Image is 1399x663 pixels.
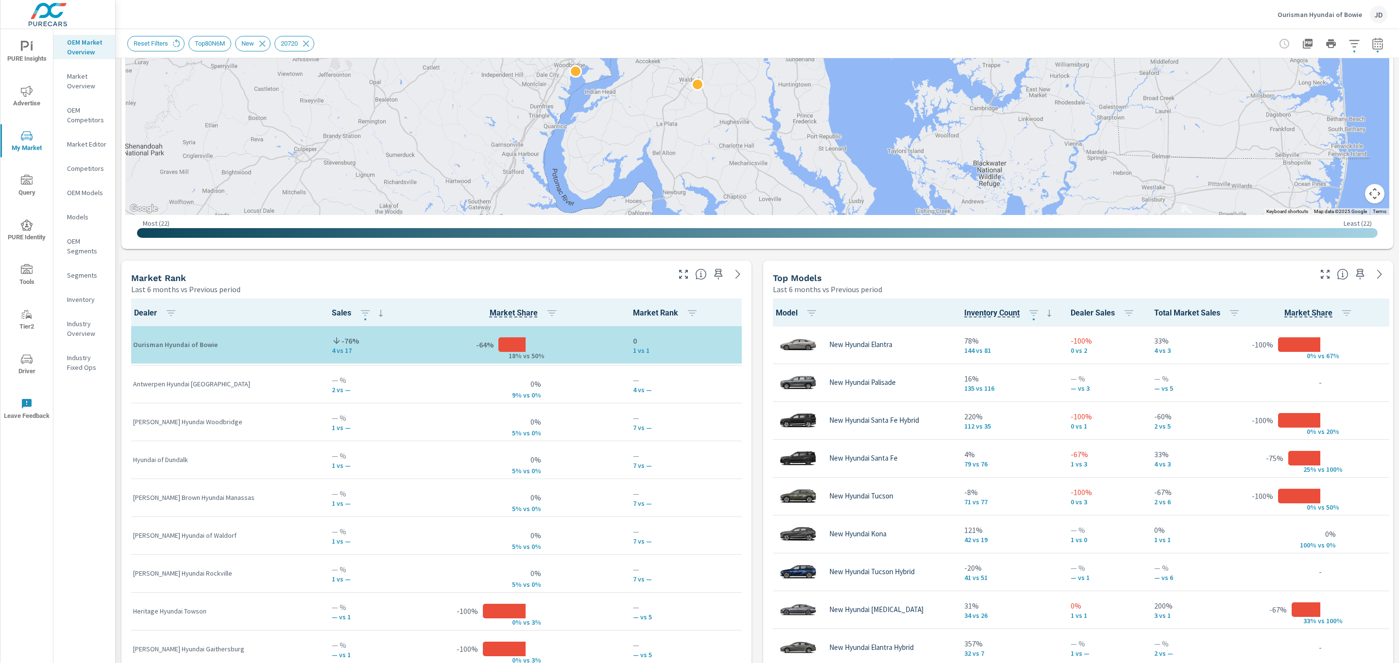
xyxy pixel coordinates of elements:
[1278,10,1362,19] p: Ourisman Hyundai of Bowie
[1071,562,1139,574] p: — %
[332,307,387,319] span: Sales
[332,412,418,424] p: — %
[633,613,740,621] p: — vs 5
[501,429,527,437] p: 5% v
[1154,448,1244,460] p: 33%
[1337,268,1348,280] span: Find the biggest opportunities within your model lineup nationwide. [Source: Market registration ...
[527,429,550,437] p: s 0%
[1321,427,1345,436] p: s 20%
[3,398,50,422] span: Leave Feedback
[1352,266,1368,282] span: Save this to your personalized report
[332,613,418,621] p: — vs 1
[964,600,1055,612] p: 31%
[3,85,50,109] span: Advertise
[530,567,541,579] p: 0%
[964,612,1055,619] p: 34 vs 26
[633,424,740,431] p: 7 vs —
[134,307,181,319] span: Dealer
[53,350,115,375] div: Industry Fixed Ops
[53,268,115,282] div: Segments
[829,340,892,349] p: New Hyundai Elantra
[964,498,1055,506] p: 71 vs 77
[1373,209,1386,214] a: Terms (opens in new tab)
[530,492,541,503] p: 0%
[501,580,527,589] p: 5% v
[730,266,746,282] a: See more details in report
[829,567,915,576] p: New Hyundai Tucson Hybrid
[1296,465,1321,474] p: 25% v
[1154,600,1244,612] p: 200%
[964,486,1055,498] p: -8%
[133,530,316,540] p: [PERSON_NAME] Hyundai of Waldorf
[67,71,107,91] p: Market Overview
[1071,448,1139,460] p: -67%
[3,353,50,377] span: Driver
[1154,486,1244,498] p: -67%
[128,202,160,215] a: Open this area in Google Maps (opens a new window)
[964,574,1055,581] p: 41 vs 51
[776,307,821,319] span: Model
[964,448,1055,460] p: 4%
[1368,34,1387,53] button: Select Date Range
[773,273,822,283] h5: Top Models
[3,309,50,332] span: Tier2
[964,562,1055,574] p: -20%
[829,530,887,538] p: New Hyundai Kona
[530,530,541,541] p: 0%
[332,564,418,575] p: — %
[490,307,538,319] span: Dealer Sales / Total Market Sales. [Market = within dealer PMA (or 60 miles if no PMA is defined)...
[332,639,418,651] p: — %
[457,643,478,655] p: -100%
[964,335,1055,347] p: 78%
[1321,616,1345,625] p: s 100%
[67,37,107,57] p: OEM Market Overview
[127,36,185,51] div: Reset Filters
[501,542,527,551] p: 5% v
[332,601,418,613] p: — %
[0,29,53,431] div: nav menu
[829,454,898,463] p: New Hyundai Santa Fe
[530,378,541,390] p: 0%
[527,466,550,475] p: s 0%
[779,519,818,548] img: glamour
[530,454,541,465] p: 0%
[501,391,527,399] p: 9% v
[133,606,316,616] p: Heritage Hyundai Towson
[67,212,107,222] p: Models
[236,40,260,47] span: New
[341,335,359,347] p: -76%
[67,164,107,173] p: Competitors
[501,466,527,475] p: 5% v
[1071,612,1139,619] p: 1 vs 1
[633,526,740,537] p: —
[1154,638,1244,649] p: — %
[1319,566,1322,578] p: -
[1296,427,1321,436] p: 0% v
[1071,307,1139,319] span: Dealer Sales
[1269,604,1287,615] p: -67%
[1284,307,1356,319] span: Market Share
[67,353,107,372] p: Industry Fixed Ops
[457,605,478,617] p: -100%
[332,450,418,462] p: — %
[1071,600,1139,612] p: 0%
[53,103,115,127] div: OEM Competitors
[964,347,1055,354] p: 144 vs 81
[3,130,50,154] span: My Market
[3,175,50,199] span: Query
[1071,460,1139,468] p: 1 vs 3
[1314,209,1367,214] span: Map data ©2025 Google
[501,618,527,627] p: 0% v
[676,266,691,282] button: Make Fullscreen
[1071,498,1139,506] p: 0 vs 3
[53,292,115,307] div: Inventory
[1071,373,1139,384] p: — %
[133,493,316,502] p: [PERSON_NAME] Brown Hyundai Manassas
[332,526,418,537] p: — %
[53,210,115,224] div: Models
[332,424,418,431] p: 1 vs —
[67,105,107,125] p: OEM Competitors
[332,651,418,659] p: — vs 1
[1071,649,1139,657] p: 1 vs —
[3,264,50,288] span: Tools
